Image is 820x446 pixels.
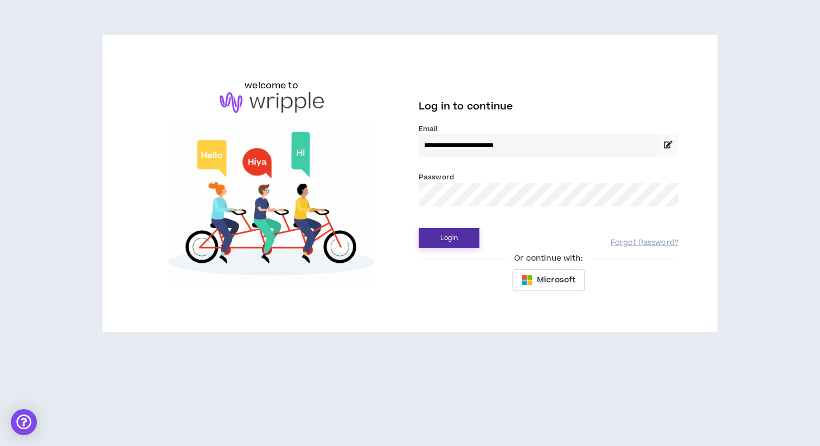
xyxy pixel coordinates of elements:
[245,79,298,92] h6: welcome to
[512,269,585,291] button: Microsoft
[419,100,513,113] span: Log in to continue
[142,124,401,288] img: Welcome to Wripple
[507,253,590,264] span: Or continue with:
[611,238,678,248] a: Forgot Password?
[220,92,324,113] img: logo-brand.png
[419,172,454,182] label: Password
[11,409,37,435] div: Open Intercom Messenger
[419,228,479,248] button: Login
[537,274,575,286] span: Microsoft
[419,124,678,134] label: Email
